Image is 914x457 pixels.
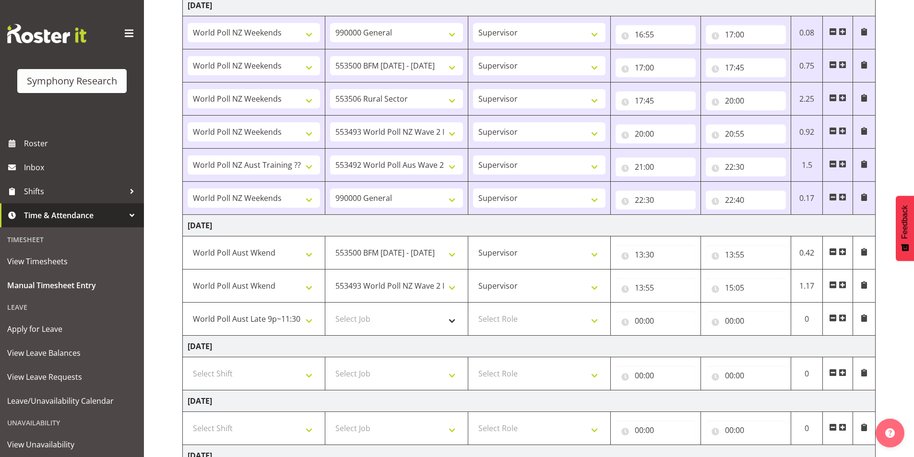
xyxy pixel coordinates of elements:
[791,270,823,303] td: 1.17
[791,82,823,116] td: 2.25
[7,394,137,408] span: Leave/Unavailability Calendar
[7,254,137,269] span: View Timesheets
[7,437,137,452] span: View Unavailability
[183,336,876,357] td: [DATE]
[616,157,696,176] input: Click to select...
[24,208,125,223] span: Time & Attendance
[706,421,786,440] input: Click to select...
[706,25,786,44] input: Click to select...
[7,370,137,384] span: View Leave Requests
[616,190,696,210] input: Click to select...
[24,184,125,199] span: Shifts
[791,116,823,149] td: 0.92
[24,136,139,151] span: Roster
[2,297,142,317] div: Leave
[2,249,142,273] a: View Timesheets
[791,49,823,82] td: 0.75
[7,346,137,360] span: View Leave Balances
[27,74,117,88] div: Symphony Research
[616,91,696,110] input: Click to select...
[706,278,786,297] input: Click to select...
[791,303,823,336] td: 0
[183,215,876,236] td: [DATE]
[616,245,696,264] input: Click to select...
[896,196,914,261] button: Feedback - Show survey
[706,366,786,385] input: Click to select...
[885,428,895,438] img: help-xxl-2.png
[791,149,823,182] td: 1.5
[24,160,139,175] span: Inbox
[616,366,696,385] input: Click to select...
[706,58,786,77] input: Click to select...
[706,91,786,110] input: Click to select...
[706,190,786,210] input: Click to select...
[616,58,696,77] input: Click to select...
[7,322,137,336] span: Apply for Leave
[616,311,696,330] input: Click to select...
[616,278,696,297] input: Click to select...
[2,433,142,457] a: View Unavailability
[706,311,786,330] input: Click to select...
[901,205,909,239] span: Feedback
[791,412,823,445] td: 0
[791,357,823,390] td: 0
[7,24,86,43] img: Rosterit website logo
[2,365,142,389] a: View Leave Requests
[616,421,696,440] input: Click to select...
[616,124,696,143] input: Click to select...
[2,317,142,341] a: Apply for Leave
[2,389,142,413] a: Leave/Unavailability Calendar
[791,236,823,270] td: 0.42
[2,341,142,365] a: View Leave Balances
[183,390,876,412] td: [DATE]
[706,124,786,143] input: Click to select...
[706,245,786,264] input: Click to select...
[791,182,823,215] td: 0.17
[791,16,823,49] td: 0.08
[706,157,786,176] input: Click to select...
[616,25,696,44] input: Click to select...
[2,413,142,433] div: Unavailability
[2,273,142,297] a: Manual Timesheet Entry
[2,230,142,249] div: Timesheet
[7,278,137,293] span: Manual Timesheet Entry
